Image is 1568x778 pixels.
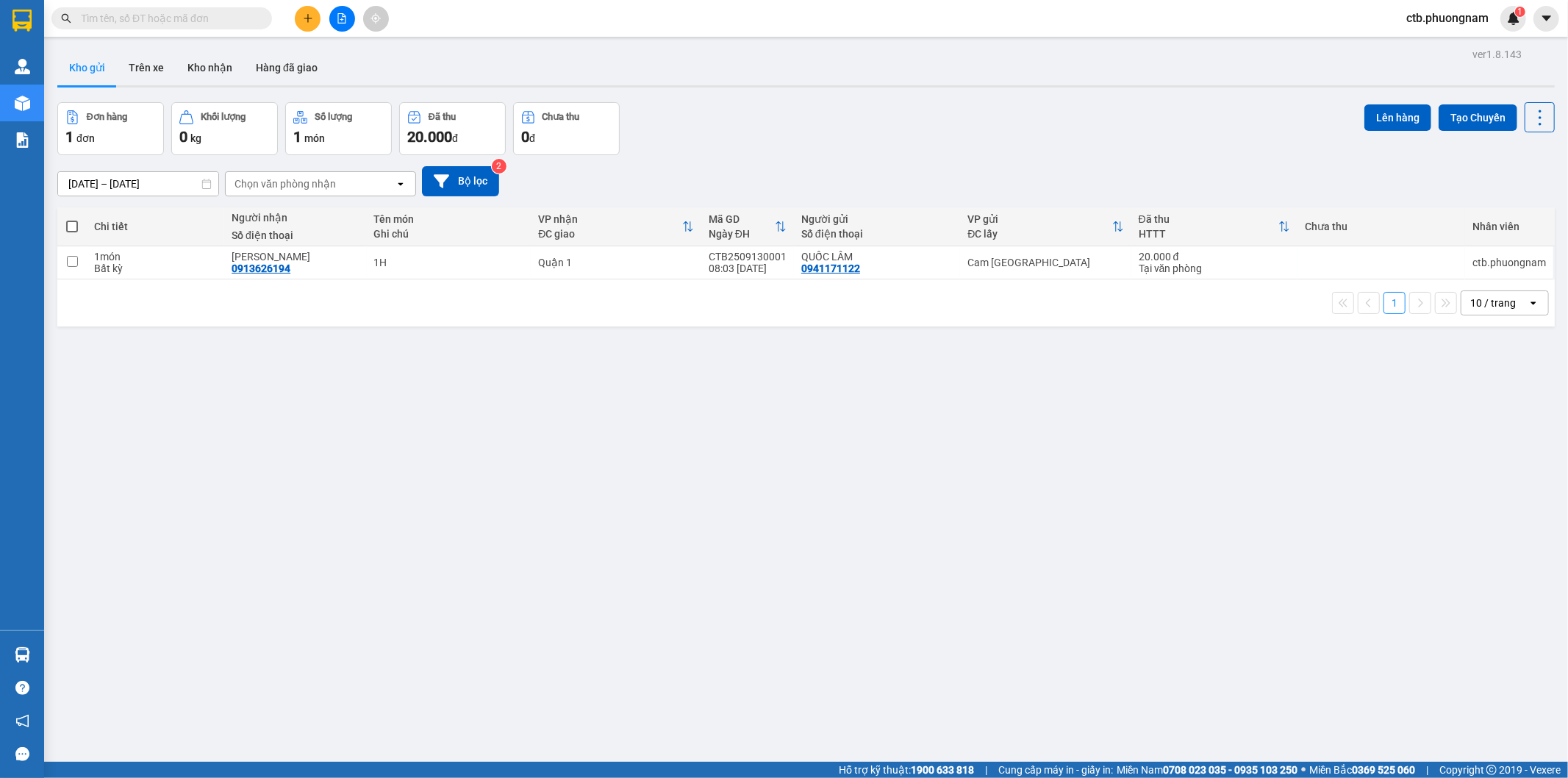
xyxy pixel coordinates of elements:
span: món [304,132,325,144]
div: Mã GD [709,213,775,225]
img: logo-vxr [12,10,32,32]
div: Đã thu [429,112,456,122]
img: solution-icon [15,132,30,148]
img: icon-new-feature [1507,12,1520,25]
input: Tìm tên, số ĐT hoặc mã đơn [81,10,254,26]
strong: 0369 525 060 [1352,764,1415,776]
button: Khối lượng0kg [171,102,278,155]
span: ⚪️ [1301,767,1306,773]
div: ctb.phuongnam [1472,257,1546,268]
div: Số điện thoại [232,229,359,241]
button: plus [295,6,321,32]
strong: 0708 023 035 - 0935 103 250 [1163,764,1297,776]
img: warehouse-icon [15,96,30,111]
div: CTB2509130001 [709,251,787,263]
button: Số lượng1món [285,102,392,155]
button: Kho gửi [57,50,117,85]
span: caret-down [1540,12,1553,25]
div: Số lượng [315,112,352,122]
span: đ [452,132,458,144]
span: file-add [337,13,347,24]
div: 10 / trang [1470,296,1516,310]
span: message [15,747,29,761]
sup: 2 [492,159,506,174]
button: Hàng đã giao [244,50,329,85]
div: Chưa thu [1305,221,1458,232]
div: Ngày ĐH [709,228,775,240]
span: 1 [1517,7,1522,17]
div: Cam [GEOGRAPHIC_DATA] [967,257,1123,268]
div: VP nhận [538,213,682,225]
span: | [985,762,987,778]
button: caret-down [1533,6,1559,32]
div: Ghi chú [374,228,524,240]
span: Hỗ trợ kỹ thuật: [839,762,974,778]
div: HTTT [1139,228,1278,240]
span: notification [15,714,29,728]
input: Select a date range. [58,172,218,196]
span: | [1426,762,1428,778]
div: 1H [374,257,524,268]
span: plus [303,13,313,24]
span: 1 [65,128,74,146]
div: Bất kỳ [94,263,217,274]
div: 1 món [94,251,217,263]
div: ĐC giao [538,228,682,240]
span: đ [529,132,535,144]
div: Chi tiết [94,221,217,232]
div: Khối lượng [201,112,246,122]
span: kg [190,132,201,144]
div: 0913626194 [232,263,290,274]
button: Đã thu20.000đ [399,102,506,155]
button: Trên xe [117,50,176,85]
span: search [61,13,71,24]
div: Người gửi [801,213,953,225]
span: 0 [521,128,529,146]
img: warehouse-icon [15,59,30,74]
div: QUỐC LÂM [801,251,953,263]
button: Đơn hàng1đơn [57,102,164,155]
svg: open [395,178,407,190]
div: Đã thu [1139,213,1278,225]
svg: open [1528,297,1539,309]
th: Toggle SortBy [1131,207,1297,246]
span: aim [370,13,381,24]
button: Lên hàng [1364,104,1431,131]
div: ver 1.8.143 [1472,46,1522,63]
span: question-circle [15,681,29,695]
span: Miền Nam [1117,762,1297,778]
div: 0941171122 [801,263,860,274]
div: Số điện thoại [801,228,953,240]
div: Tên món [374,213,524,225]
div: Chưa thu [543,112,580,122]
button: Bộ lọc [422,166,499,196]
div: VP gửi [967,213,1111,225]
div: Nhân viên [1472,221,1546,232]
span: Cung cấp máy in - giấy in: [998,762,1113,778]
span: ctb.phuongnam [1395,9,1500,27]
strong: 1900 633 818 [911,764,974,776]
span: 1 [293,128,301,146]
div: Quận 1 [538,257,694,268]
button: Kho nhận [176,50,244,85]
button: aim [363,6,389,32]
button: Tạo Chuyến [1439,104,1517,131]
th: Toggle SortBy [531,207,701,246]
div: HÙNG DŨNG [232,251,359,263]
span: 20.000 [407,128,452,146]
button: Chưa thu0đ [513,102,620,155]
div: Người nhận [232,212,359,224]
div: Tại văn phòng [1139,263,1290,274]
button: file-add [329,6,355,32]
div: 20.000 đ [1139,251,1290,263]
th: Toggle SortBy [701,207,794,246]
div: Đơn hàng [87,112,127,122]
sup: 1 [1515,7,1525,17]
button: 1 [1383,292,1406,314]
div: 08:03 [DATE] [709,263,787,274]
img: warehouse-icon [15,647,30,663]
th: Toggle SortBy [960,207,1131,246]
div: ĐC lấy [967,228,1111,240]
span: đơn [76,132,95,144]
span: Miền Bắc [1309,762,1415,778]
